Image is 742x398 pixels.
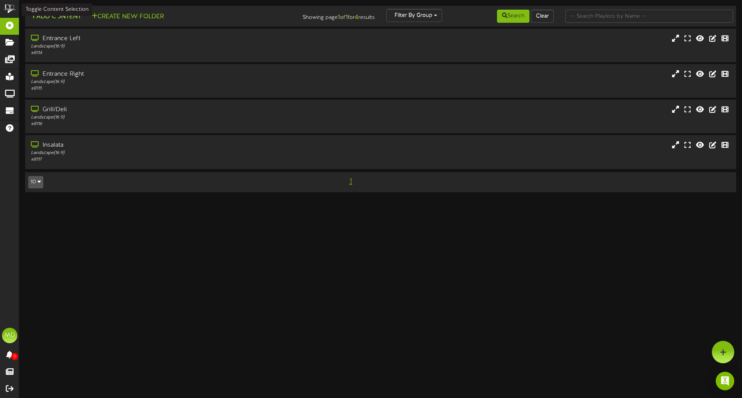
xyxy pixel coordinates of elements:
[355,14,358,21] strong: 4
[2,328,17,343] div: MD
[31,150,316,156] div: Landscape ( 16:9 )
[347,177,354,186] span: 1
[89,12,166,22] button: Create New Folder
[31,34,316,43] div: Entrance Left
[28,12,83,22] button: Add Content
[565,10,733,23] input: -- Search Playlists by Name --
[31,105,316,114] div: Grill/Deli
[31,156,316,163] div: # 8117
[31,141,316,150] div: Insalata
[716,372,734,390] div: Open Intercom Messenger
[31,121,316,127] div: # 8116
[31,43,316,50] div: Landscape ( 16:9 )
[497,10,529,23] button: Search
[31,70,316,79] div: Entrance Right
[11,353,18,360] span: 0
[386,9,442,22] button: Filter By Group
[345,14,348,21] strong: 1
[31,85,316,92] div: # 8115
[28,176,43,188] button: 10
[31,114,316,121] div: Landscape ( 16:9 )
[31,50,316,56] div: # 8114
[31,79,316,85] div: Landscape ( 16:9 )
[261,9,381,22] div: Showing page of for results
[338,14,340,21] strong: 1
[531,10,554,23] button: Clear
